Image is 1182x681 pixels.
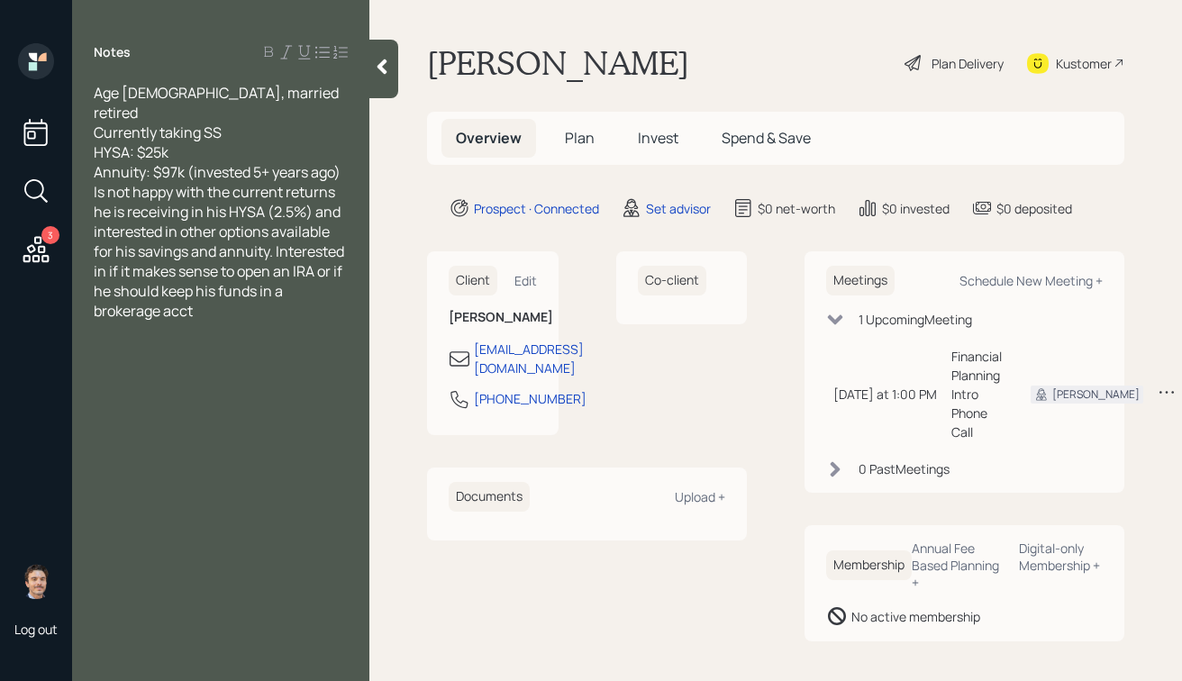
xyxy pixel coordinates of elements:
img: robby-grisanti-headshot.png [18,563,54,599]
span: Plan [565,128,595,148]
div: [EMAIL_ADDRESS][DOMAIN_NAME] [474,340,584,377]
h6: Meetings [826,266,895,295]
div: Digital-only Membership + [1019,540,1103,574]
div: Annual Fee Based Planning + [912,540,1005,591]
div: $0 deposited [996,199,1072,218]
span: Invest [638,128,678,148]
h1: [PERSON_NAME] [427,43,689,83]
div: [PHONE_NUMBER] [474,389,586,408]
div: 0 Past Meeting s [859,459,950,478]
div: Set advisor [646,199,711,218]
label: Notes [94,43,131,61]
div: [PERSON_NAME] [1052,386,1140,403]
div: 3 [41,226,59,244]
div: Financial Planning Intro Phone Call [951,347,1002,441]
span: Currently taking SS [94,123,222,142]
span: HYSA: $25k [94,142,168,162]
div: Prospect · Connected [474,199,599,218]
div: Log out [14,621,58,638]
div: Kustomer [1056,54,1112,73]
h6: Co-client [638,266,706,295]
div: Edit [514,272,537,289]
div: $0 net-worth [758,199,835,218]
div: Schedule New Meeting + [959,272,1103,289]
div: $0 invested [882,199,950,218]
span: Overview [456,128,522,148]
div: No active membership [851,607,980,626]
span: Spend & Save [722,128,811,148]
h6: Client [449,266,497,295]
h6: [PERSON_NAME] [449,310,537,325]
div: [DATE] at 1:00 PM [833,385,937,404]
h6: Documents [449,482,530,512]
span: Annuity: $97k (invested 5+ years ago) [94,162,341,182]
div: Upload + [675,488,725,505]
div: 1 Upcoming Meeting [859,310,972,329]
div: Plan Delivery [932,54,1004,73]
span: Age [DEMOGRAPHIC_DATA], married retired [94,83,341,123]
span: Is not happy with the current returns he is receiving in his HYSA (2.5%) and interested in other ... [94,182,347,321]
h6: Membership [826,550,912,580]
